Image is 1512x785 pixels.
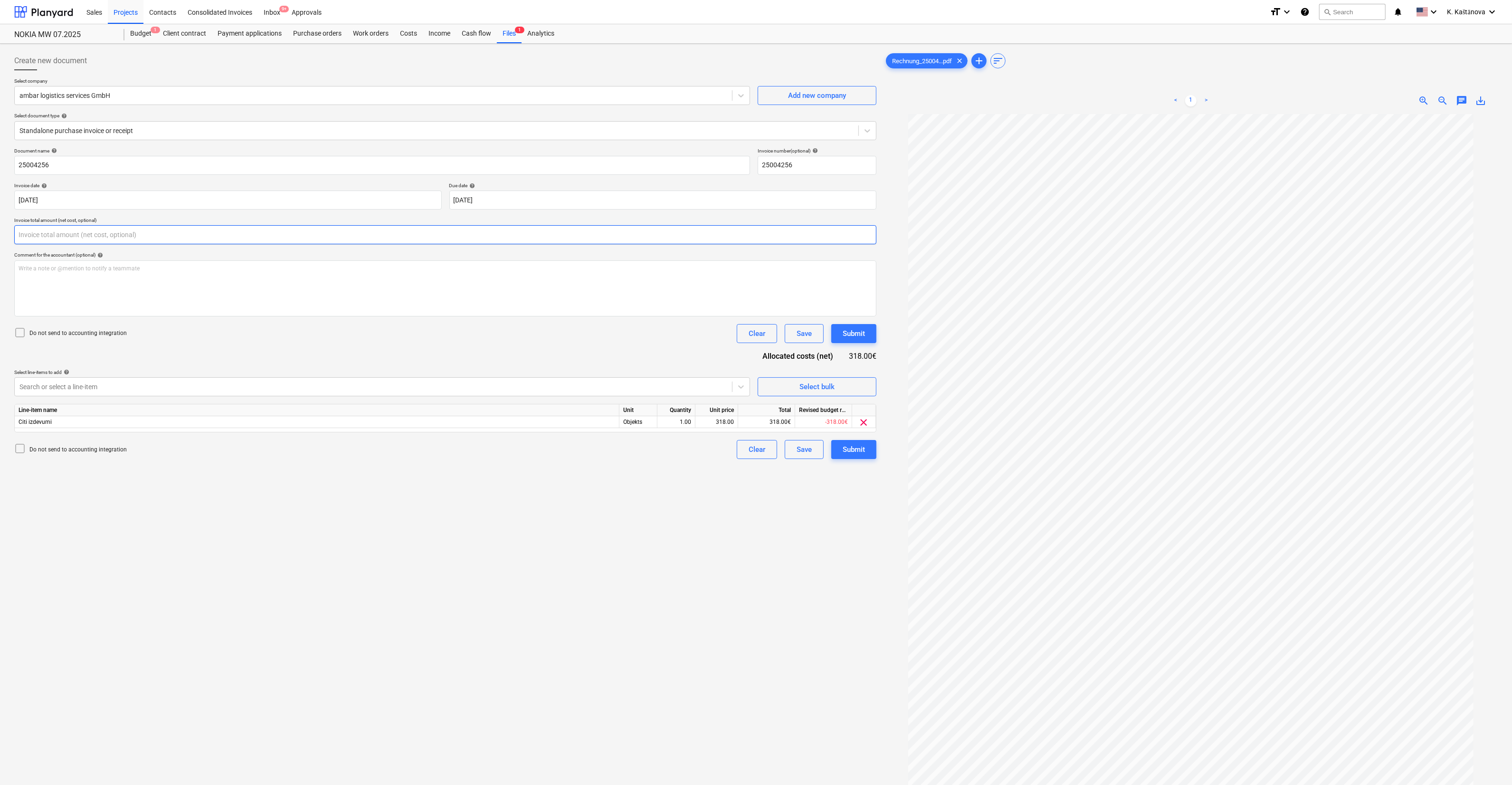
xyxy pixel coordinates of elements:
[1437,95,1448,106] span: zoom_out
[29,446,127,454] p: Do not send to accounting integration
[14,30,113,40] div: NOKIA MW 07.2025
[14,369,750,375] div: Select line-items to add
[1281,6,1293,18] i: keyboard_arrow_down
[831,324,876,343] button: Submit
[843,327,865,340] div: Submit
[661,416,691,428] div: 1.00
[738,404,795,416] div: Total
[14,78,750,86] p: Select company
[797,443,812,456] div: Save
[1464,739,1512,785] iframe: Chat Widget
[954,55,965,67] span: clear
[29,329,127,337] p: Do not send to accounting integration
[279,6,289,12] span: 9+
[515,27,524,33] span: 1
[695,404,738,416] div: Unit price
[497,24,522,43] div: Files
[14,225,876,244] input: Invoice total amount (net cost, optional)
[1323,8,1331,16] span: search
[788,89,846,102] div: Add new company
[858,417,870,428] span: clear
[14,217,876,225] p: Invoice total amount (net cost, optional)
[124,24,157,43] div: Budget
[973,55,985,67] span: add
[287,24,347,43] a: Purchase orders
[992,55,1004,67] span: sort
[758,377,876,396] button: Select bulk
[810,148,818,153] span: help
[749,443,765,456] div: Clear
[699,416,734,428] div: 318.00
[785,440,824,459] button: Save
[15,404,619,416] div: Line-item name
[795,416,852,428] div: -318.00€
[848,351,876,362] div: 318.00€
[49,148,57,153] span: help
[14,182,442,189] div: Invoice date
[738,416,795,428] div: 318.00€
[14,55,87,67] span: Create new document
[795,404,852,416] div: Revised budget remaining
[1300,6,1310,18] i: Knowledge base
[14,148,750,154] div: Document name
[737,324,777,343] button: Clear
[14,113,876,119] div: Select document type
[1270,6,1281,18] i: format_size
[157,24,212,43] a: Client contract
[619,404,657,416] div: Unit
[886,53,968,68] div: Rechnung_25004...pdf
[758,86,876,105] button: Add new company
[1456,95,1467,106] span: chat
[14,191,442,210] input: Invoice date not specified
[347,24,394,43] a: Work orders
[749,327,765,340] div: Clear
[1447,8,1485,16] span: K. Kaštānova
[449,182,877,189] div: Due date
[1486,6,1498,18] i: keyboard_arrow_down
[1475,95,1486,106] span: save_alt
[785,324,824,343] button: Save
[1170,95,1181,106] a: Previous page
[1200,95,1212,106] a: Next page
[758,148,876,154] div: Invoice number (optional)
[753,351,848,362] div: Allocated costs (net)
[737,440,777,459] button: Clear
[39,183,47,189] span: help
[886,57,958,65] span: Rechnung_25004...pdf
[449,191,877,210] input: Due date not specified
[95,252,103,258] span: help
[151,27,160,33] span: 1
[62,369,69,375] span: help
[468,183,475,189] span: help
[657,404,695,416] div: Quantity
[797,327,812,340] div: Save
[799,381,835,393] div: Select bulk
[423,24,456,43] div: Income
[1319,4,1386,20] button: Search
[394,24,423,43] a: Costs
[1428,6,1439,18] i: keyboard_arrow_down
[1418,95,1429,106] span: zoom_in
[831,440,876,459] button: Submit
[14,156,750,175] input: Document name
[619,416,657,428] div: Objekts
[1393,6,1403,18] i: notifications
[758,156,876,175] input: Invoice number
[522,24,560,43] a: Analytics
[212,24,287,43] a: Payment applications
[19,419,52,425] span: Citi izdevumi
[843,443,865,456] div: Submit
[1185,95,1197,106] a: Page 1 is your current page
[456,24,497,43] a: Cash flow
[124,24,157,43] a: Budget1
[59,113,67,119] span: help
[14,252,876,258] div: Comment for the accountant (optional)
